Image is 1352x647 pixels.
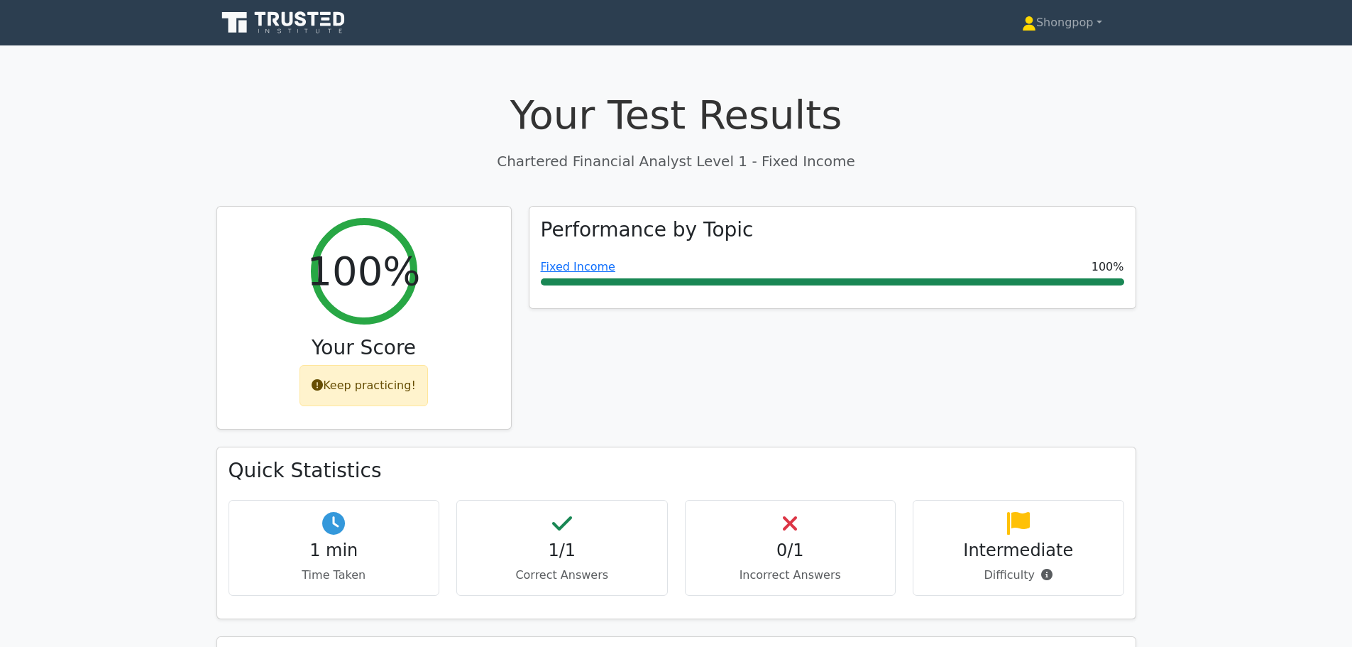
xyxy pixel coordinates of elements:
[299,365,428,406] div: Keep practicing!
[307,247,420,295] h2: 100%
[925,567,1112,584] p: Difficulty
[241,540,428,561] h4: 1 min
[988,9,1136,37] a: Shongpop
[541,218,754,242] h3: Performance by Topic
[229,459,1124,483] h3: Quick Statistics
[468,540,656,561] h4: 1/1
[697,540,884,561] h4: 0/1
[216,151,1136,172] p: Chartered Financial Analyst Level 1 - Fixed Income
[216,91,1136,138] h1: Your Test Results
[241,567,428,584] p: Time Taken
[697,567,884,584] p: Incorrect Answers
[925,540,1112,561] h4: Intermediate
[1092,259,1124,276] span: 100%
[541,260,615,273] a: Fixed Income
[229,336,500,360] h3: Your Score
[468,567,656,584] p: Correct Answers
